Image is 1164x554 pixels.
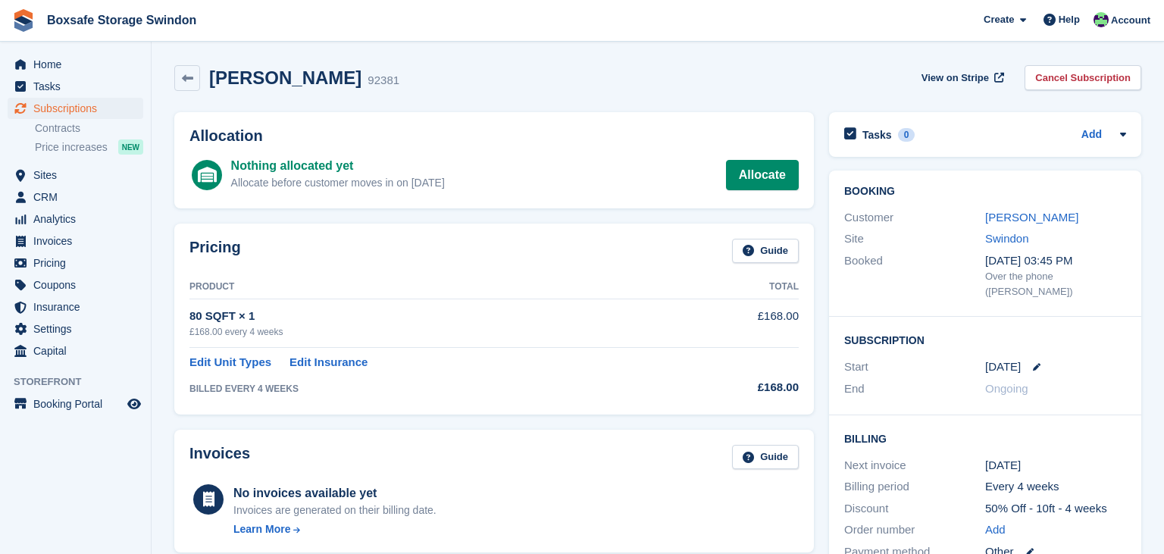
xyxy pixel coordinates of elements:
span: Sites [33,164,124,186]
a: Add [1081,127,1102,144]
div: Every 4 weeks [985,478,1126,496]
h2: Subscription [844,332,1126,347]
h2: Invoices [189,445,250,470]
span: Home [33,54,124,75]
td: £168.00 [684,299,799,347]
a: Edit Insurance [289,354,368,371]
span: Tasks [33,76,124,97]
span: Analytics [33,208,124,230]
span: Storefront [14,374,151,390]
div: NEW [118,139,143,155]
span: Account [1111,13,1150,28]
h2: Booking [844,186,1126,198]
div: 92381 [368,72,399,89]
span: Pricing [33,252,124,274]
div: BILLED EVERY 4 WEEKS [189,382,684,396]
a: menu [8,54,143,75]
a: Allocate [726,160,799,190]
a: Preview store [125,395,143,413]
a: menu [8,76,143,97]
a: menu [8,296,143,318]
h2: Allocation [189,127,799,145]
a: Add [985,521,1006,539]
span: Coupons [33,274,124,296]
div: Discount [844,500,985,518]
div: 0 [898,128,915,142]
a: menu [8,230,143,252]
a: [PERSON_NAME] [985,211,1078,224]
a: View on Stripe [915,65,1007,90]
a: Guide [732,239,799,264]
div: Site [844,230,985,248]
a: Learn More [233,521,436,537]
a: Cancel Subscription [1025,65,1141,90]
a: Swindon [985,232,1029,245]
img: Kim Virabi [1094,12,1109,27]
a: menu [8,208,143,230]
span: Ongoing [985,382,1028,395]
div: [DATE] [985,457,1126,474]
div: Billing period [844,478,985,496]
a: Guide [732,445,799,470]
a: menu [8,274,143,296]
span: CRM [33,186,124,208]
a: Edit Unit Types [189,354,271,371]
a: menu [8,98,143,119]
span: Booking Portal [33,393,124,415]
a: menu [8,318,143,340]
h2: Pricing [189,239,241,264]
div: Over the phone ([PERSON_NAME]) [985,269,1126,299]
div: Allocate before customer moves in on [DATE] [231,175,445,191]
div: No invoices available yet [233,484,436,502]
a: menu [8,393,143,415]
h2: [PERSON_NAME] [209,67,361,88]
div: Nothing allocated yet [231,157,445,175]
span: Subscriptions [33,98,124,119]
span: Insurance [33,296,124,318]
span: Capital [33,340,124,362]
span: Invoices [33,230,124,252]
div: Order number [844,521,985,539]
th: Product [189,275,684,299]
h2: Tasks [862,128,892,142]
div: 50% Off - 10ft - 4 weeks [985,500,1126,518]
div: 80 SQFT × 1 [189,308,684,325]
div: [DATE] 03:45 PM [985,252,1126,270]
div: £168.00 [684,379,799,396]
h2: Billing [844,430,1126,446]
a: Contracts [35,121,143,136]
div: Invoices are generated on their billing date. [233,502,436,518]
div: End [844,380,985,398]
a: menu [8,164,143,186]
span: Create [984,12,1014,27]
a: menu [8,340,143,362]
div: Next invoice [844,457,985,474]
th: Total [684,275,799,299]
a: menu [8,186,143,208]
time: 2025-09-18 23:00:00 UTC [985,358,1021,376]
a: Boxsafe Storage Swindon [41,8,202,33]
span: Help [1059,12,1080,27]
div: Booked [844,252,985,299]
div: Learn More [233,521,290,537]
span: Price increases [35,140,108,155]
span: Settings [33,318,124,340]
div: £168.00 every 4 weeks [189,325,684,339]
span: View on Stripe [921,70,989,86]
div: Customer [844,209,985,227]
a: Price increases NEW [35,139,143,155]
a: menu [8,252,143,274]
div: Start [844,358,985,376]
img: stora-icon-8386f47178a22dfd0bd8f6a31ec36ba5ce8667c1dd55bd0f319d3a0aa187defe.svg [12,9,35,32]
